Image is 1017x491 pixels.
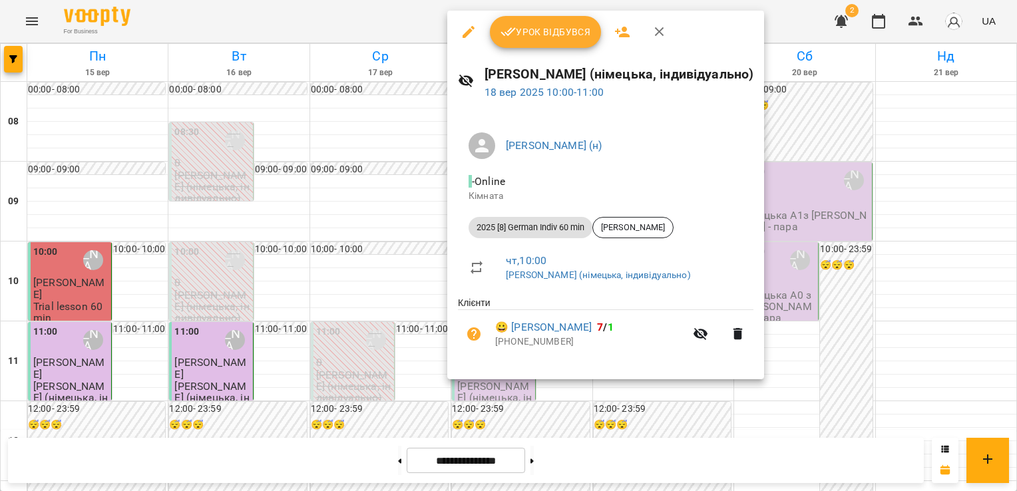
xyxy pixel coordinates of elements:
p: [PHONE_NUMBER] [495,335,685,349]
b: / [597,321,613,333]
div: [PERSON_NAME] [592,217,674,238]
p: Кімната [469,190,743,203]
span: [PERSON_NAME] [593,222,673,234]
a: [PERSON_NAME] (н) [506,139,602,152]
a: [PERSON_NAME] (німецька, індивідуально) [506,269,691,280]
h6: [PERSON_NAME] (німецька, індивідуально) [485,64,754,84]
a: 😀 [PERSON_NAME] [495,319,592,335]
a: чт , 10:00 [506,254,546,267]
span: 7 [597,321,603,333]
a: 18 вер 2025 10:00-11:00 [485,86,604,98]
ul: Клієнти [458,296,753,363]
button: Візит ще не сплачено. Додати оплату? [458,318,490,350]
button: Урок відбувся [490,16,602,48]
span: 2025 [8] German Indiv 60 min [469,222,592,234]
span: 1 [608,321,614,333]
span: Урок відбувся [501,24,591,40]
span: - Online [469,175,508,188]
